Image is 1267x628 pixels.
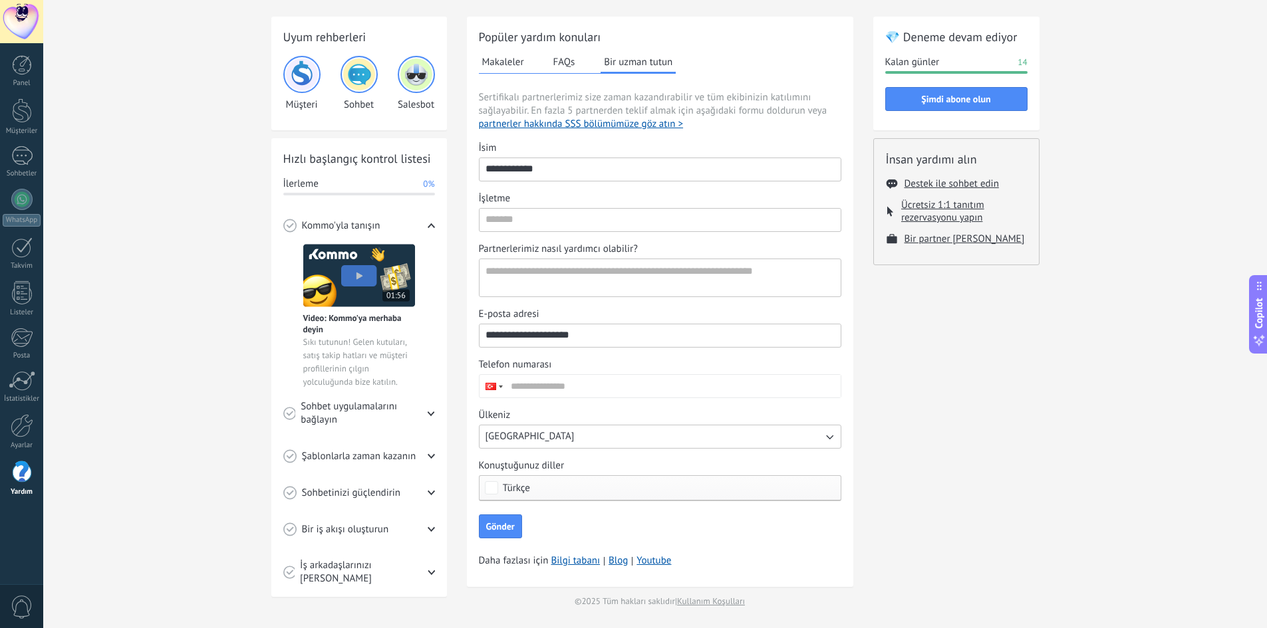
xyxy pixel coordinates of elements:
[3,441,41,450] div: Ayarlar
[480,209,841,230] input: İşletme
[302,523,389,536] span: Bir iş akışı oluşturun
[479,459,565,472] span: Konuştuğunuz diller
[302,219,380,233] span: Kommo'yla tanışın
[609,554,628,568] a: Blog
[480,375,505,397] div: Turkey: + 90
[486,430,575,443] span: [GEOGRAPHIC_DATA]
[479,142,497,155] span: İsim
[301,400,428,427] span: Sohbet uygulamalarını bağlayın
[341,56,378,111] div: Sohbet
[601,52,676,74] button: Bir uzman tutun
[479,118,684,131] button: partnerler hakkında SSS bölümümüze göz atın >
[479,192,511,205] span: İşletme
[550,52,579,72] button: FAQs
[885,56,940,69] span: Kalan günler
[3,127,41,136] div: Müşteriler
[3,352,41,360] div: Posta
[303,336,415,389] span: Sıkı tutunun! Gelen kutuları, satış takip hatları ve müşteri profillerinin çılgın yolculuğunda bi...
[398,56,435,111] div: Salesbot
[921,94,990,104] span: Şimdi abone olun
[479,514,522,538] button: Gönder
[636,554,671,567] a: Youtube
[300,559,428,585] span: İş arkadaşlarınızı [PERSON_NAME]
[303,244,415,307] img: Meet video
[480,324,841,346] input: E-posta adresi
[677,595,745,607] a: Kullanım Koşulları
[905,177,999,190] button: Destek ile sohbet edin
[886,151,1027,167] h2: İnsan yardımı alın
[1018,56,1027,69] span: 14
[3,488,41,496] div: Yardım
[479,409,511,422] span: Ülkeniz
[551,554,601,568] a: Bilgi tabanı
[3,214,41,227] div: WhatsApp
[1252,298,1266,328] span: Copilot
[575,595,745,608] span: © 2025 Tüm hakları saklıdır |
[505,375,841,397] input: Telefon numarası
[302,450,416,463] span: Şablonlarla zaman kazanın
[479,29,841,45] h2: Popüler yardım konuları
[479,52,527,72] button: Makaleler
[480,158,841,179] input: İsim
[486,522,515,531] span: Gönder
[905,233,1025,245] button: Bir partner [PERSON_NAME]
[503,483,530,493] span: Türkçe
[479,91,841,131] span: Sertifikalı partnerlerimiz size zaman kazandırabilir ve tüm ekibinizin katılımını sağlayabilir. E...
[283,56,321,111] div: Müşteri
[283,29,435,45] h2: Uyum rehberleri
[479,308,539,321] span: E-posta adresi
[423,177,434,191] span: 0%
[283,177,319,191] span: İlerleme
[302,486,401,500] span: Sohbetinizi güçlendirin
[479,243,638,256] span: Partnerlerimiz nasıl yardımcı olabilir?
[479,554,672,568] span: Daha fazlası için
[480,259,838,296] textarea: Partnerlerimiz nasıl yardımcı olabilir?
[3,262,41,270] div: Takvim
[3,169,41,178] div: Sohbetler
[479,358,552,371] span: Telefon numarası
[303,312,415,335] span: Video: Kommo'ya merhaba deyin
[3,308,41,317] div: Listeler
[885,29,1028,45] h2: 💎 Deneme devam ediyor
[283,150,435,167] h2: Hızlı başlangıç kontrol listesi
[479,425,841,449] button: Ülkeniz
[3,79,41,88] div: Panel
[3,395,41,403] div: İstatistikler
[885,87,1028,111] button: Şimdi abone olun
[901,199,1026,224] button: Ücretsiz 1:1 tanıtım rezervasyonu yapın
